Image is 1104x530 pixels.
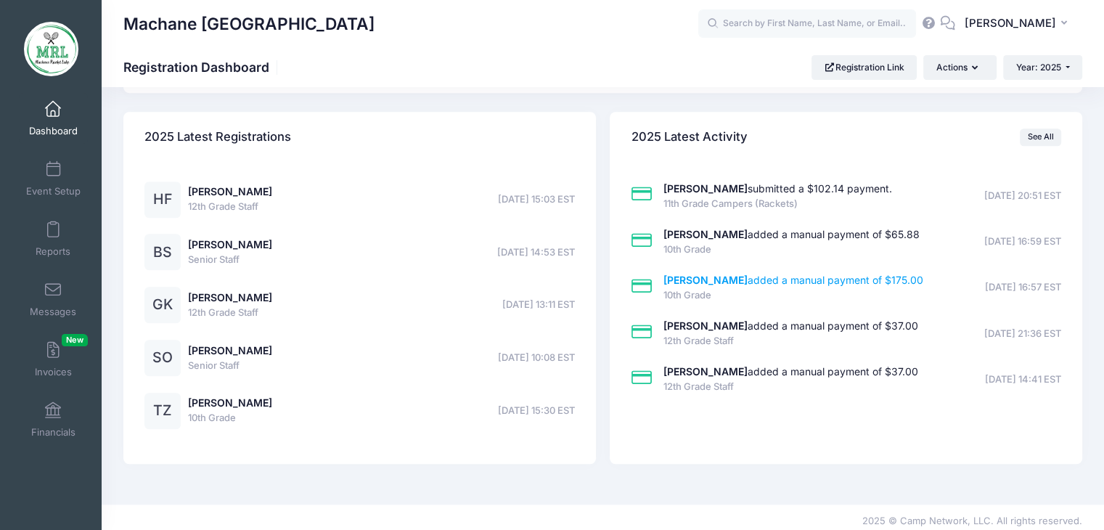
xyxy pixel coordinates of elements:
[144,182,181,218] div: HF
[144,405,181,417] a: TZ
[663,242,920,257] span: 10th Grade
[19,93,88,144] a: Dashboard
[19,394,88,445] a: Financials
[188,238,272,250] a: [PERSON_NAME]
[984,327,1061,341] span: [DATE] 21:36 EST
[663,228,920,240] a: [PERSON_NAME]added a manual payment of $65.88
[123,60,282,75] h1: Registration Dashboard
[188,344,272,356] a: [PERSON_NAME]
[30,306,76,318] span: Messages
[188,359,272,373] span: Senior Staff
[144,116,291,158] h4: 2025 Latest Registrations
[24,22,78,76] img: Machane Racket Lake
[19,153,88,204] a: Event Setup
[188,291,272,303] a: [PERSON_NAME]
[923,55,996,80] button: Actions
[144,299,181,311] a: GK
[188,396,272,409] a: [PERSON_NAME]
[663,334,918,348] span: 12th Grade Staff
[663,319,748,332] strong: [PERSON_NAME]
[497,245,575,260] span: [DATE] 14:53 EST
[123,7,375,41] h1: Machane [GEOGRAPHIC_DATA]
[188,200,272,214] span: 12th Grade Staff
[62,334,88,346] span: New
[985,280,1061,295] span: [DATE] 16:57 EST
[663,380,918,394] span: 12th Grade Staff
[35,366,72,378] span: Invoices
[1020,129,1061,146] a: See All
[984,189,1061,203] span: [DATE] 20:51 EST
[26,185,81,197] span: Event Setup
[144,234,181,270] div: BS
[31,426,75,439] span: Financials
[663,197,892,211] span: 11th Grade Campers (Rackets)
[19,213,88,264] a: Reports
[663,365,748,378] strong: [PERSON_NAME]
[498,192,575,207] span: [DATE] 15:03 EST
[985,372,1061,387] span: [DATE] 14:41 EST
[144,393,181,429] div: TZ
[36,245,70,258] span: Reports
[502,298,575,312] span: [DATE] 13:11 EST
[663,319,918,332] a: [PERSON_NAME]added a manual payment of $37.00
[19,334,88,385] a: InvoicesNew
[955,7,1082,41] button: [PERSON_NAME]
[663,228,748,240] strong: [PERSON_NAME]
[188,253,272,267] span: Senior Staff
[698,9,916,38] input: Search by First Name, Last Name, or Email...
[663,288,923,303] span: 10th Grade
[188,185,272,197] a: [PERSON_NAME]
[144,340,181,376] div: SO
[631,116,748,158] h4: 2025 Latest Activity
[663,182,748,195] strong: [PERSON_NAME]
[144,194,181,206] a: HF
[663,274,748,286] strong: [PERSON_NAME]
[188,411,272,425] span: 10th Grade
[498,404,575,418] span: [DATE] 15:30 EST
[29,125,78,137] span: Dashboard
[498,351,575,365] span: [DATE] 10:08 EST
[663,182,892,195] a: [PERSON_NAME]submitted a $102.14 payment.
[663,365,918,378] a: [PERSON_NAME]added a manual payment of $37.00
[144,247,181,259] a: BS
[965,15,1056,31] span: [PERSON_NAME]
[1003,55,1082,80] button: Year: 2025
[19,274,88,325] a: Messages
[144,287,181,323] div: GK
[811,55,917,80] a: Registration Link
[188,306,272,320] span: 12th Grade Staff
[1016,62,1061,73] span: Year: 2025
[862,515,1082,526] span: 2025 © Camp Network, LLC. All rights reserved.
[144,352,181,364] a: SO
[663,274,923,286] a: [PERSON_NAME]added a manual payment of $175.00
[984,235,1061,249] span: [DATE] 16:59 EST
